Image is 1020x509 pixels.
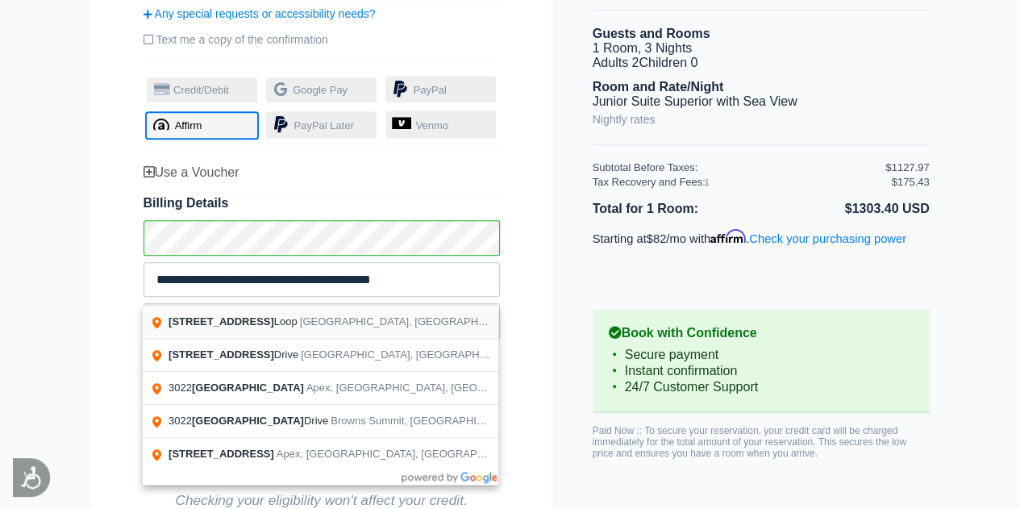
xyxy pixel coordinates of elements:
[175,492,467,508] span: Checking your eligibility won't affect your credit.
[169,348,274,361] span: [STREET_ADDRESS]
[153,119,173,130] span: affirm
[710,229,746,244] span: Affirm
[192,415,304,427] span: [GEOGRAPHIC_DATA]
[175,119,202,131] span: Affirm
[294,119,353,131] span: PayPal Later
[593,27,710,40] b: Guests and Rooms
[593,229,930,245] p: Starting at /mo with .
[639,56,697,69] span: Children 0
[647,232,667,245] span: $82
[144,196,500,211] span: Billing Details
[761,198,930,219] li: $1303.40 USD
[169,382,306,394] span: 3022
[277,448,531,460] span: Apex, [GEOGRAPHIC_DATA], [GEOGRAPHIC_DATA]
[392,117,411,129] img: venmo-logo.svg
[609,363,914,379] li: Instant confirmation
[416,119,448,131] span: Venmo
[169,315,274,328] span: [STREET_ADDRESS]
[749,232,906,245] a: Check your purchasing power - Learn more about Affirm Financing (opens in modal)
[609,326,914,340] b: Book with Confidence
[593,198,761,219] li: Total for 1 Room:
[892,176,930,188] div: $175.43
[169,348,301,361] span: Drive
[885,161,929,173] div: $1127.97
[593,80,724,94] b: Room and Rate/Night
[593,176,886,188] div: Tax Recovery and Fees:
[300,315,639,328] span: [GEOGRAPHIC_DATA], [GEOGRAPHIC_DATA], [GEOGRAPHIC_DATA]
[301,348,639,361] span: [GEOGRAPHIC_DATA], [GEOGRAPHIC_DATA], [GEOGRAPHIC_DATA]
[144,27,500,52] label: Text me a copy of the confirmation
[593,56,930,70] li: Adults 2
[144,165,500,180] div: Use a Voucher
[593,41,930,56] li: 1 Room, 3 Nights
[293,84,348,96] span: Google Pay
[414,84,447,96] span: PayPal
[169,415,331,427] span: 3022 Drive
[593,425,906,459] span: Paid Now :: To secure your reservation, your credit card will be charged immediately for the tota...
[593,161,886,173] div: Subtotal Before Taxes:
[593,94,930,109] li: Junior Suite Superior with Sea View
[306,382,560,394] span: Apex, [GEOGRAPHIC_DATA], [GEOGRAPHIC_DATA]
[331,415,634,427] span: Browns Summit, [GEOGRAPHIC_DATA], [GEOGRAPHIC_DATA]
[144,7,500,20] a: Any special requests or accessibility needs?
[192,382,304,394] span: [GEOGRAPHIC_DATA]
[609,379,914,395] li: 24/7 Customer Support
[593,109,656,130] a: Nightly rates
[169,448,274,460] span: [STREET_ADDRESS]
[593,260,930,276] iframe: PayPal Message 1
[169,315,300,328] span: Loop
[173,84,229,96] span: Credit/Debit
[609,347,914,363] li: Secure payment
